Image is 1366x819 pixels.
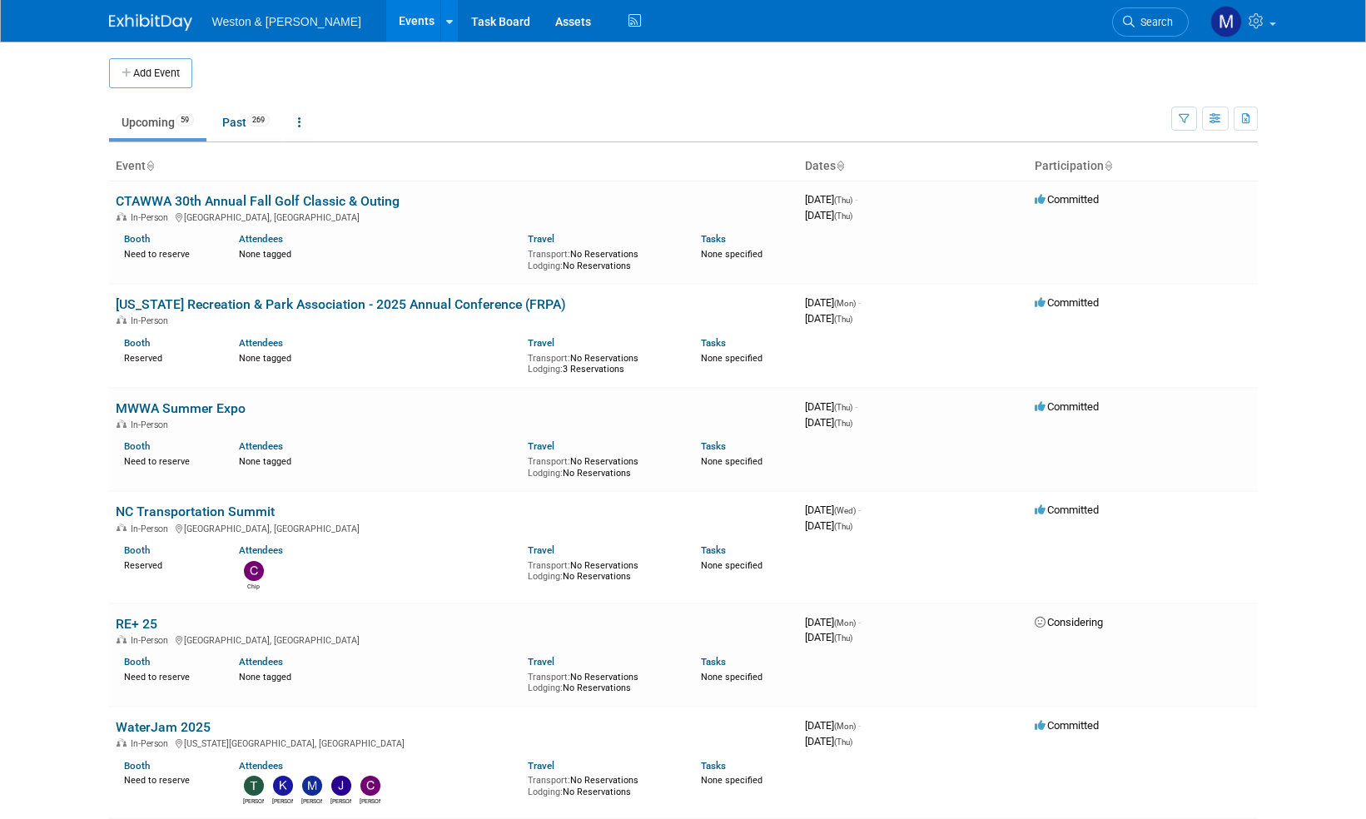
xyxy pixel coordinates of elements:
img: In-Person Event [117,419,127,428]
div: Need to reserve [124,246,215,261]
span: Transport: [528,775,570,786]
img: Mary Ann Trujillo [1210,6,1242,37]
div: Need to reserve [124,668,215,683]
span: - [858,616,861,628]
span: Committed [1035,400,1099,413]
a: MWWA Summer Expo [116,400,246,416]
img: Kevin MacKinnon [273,776,293,796]
span: Lodging: [528,261,563,271]
span: (Mon) [834,722,856,731]
a: NC Transportation Summit [116,504,275,519]
span: (Thu) [834,419,852,428]
div: None tagged [239,246,515,261]
span: In-Person [131,524,173,534]
span: Transport: [528,249,570,260]
span: (Thu) [834,315,852,324]
span: - [858,296,861,309]
th: Participation [1028,152,1258,181]
img: In-Person Event [117,635,127,643]
th: Dates [798,152,1028,181]
a: Upcoming59 [109,107,206,138]
span: (Thu) [834,403,852,412]
span: Committed [1035,296,1099,309]
span: [DATE] [805,719,861,732]
span: (Thu) [834,522,852,531]
span: Transport: [528,456,570,467]
span: [DATE] [805,735,852,747]
span: In-Person [131,635,173,646]
span: Lodging: [528,571,563,582]
img: Chip Hutchens [244,561,264,581]
img: Jason Gillespie [331,776,351,796]
img: Charles Gant [360,776,380,796]
span: None specified [701,775,762,786]
a: Search [1112,7,1189,37]
span: Committed [1035,719,1099,732]
a: Booth [124,440,150,452]
th: Event [109,152,798,181]
span: [DATE] [805,631,852,643]
span: None specified [701,249,762,260]
span: Committed [1035,504,1099,516]
span: Lodging: [528,468,563,479]
div: Reserved [124,350,215,365]
span: Transport: [528,672,570,682]
span: 59 [176,114,194,127]
span: [DATE] [805,312,852,325]
div: Tony Zerilli [243,796,264,806]
div: [US_STATE][GEOGRAPHIC_DATA], [GEOGRAPHIC_DATA] [116,736,792,749]
div: None tagged [239,668,515,683]
span: Committed [1035,193,1099,206]
a: Sort by Event Name [146,159,154,172]
span: None specified [701,456,762,467]
span: [DATE] [805,209,852,221]
span: (Wed) [834,506,856,515]
div: No Reservations No Reservations [528,772,676,797]
a: CTAWWA 30th Annual Fall Golf Classic & Outing [116,193,400,209]
span: [DATE] [805,416,852,429]
a: Attendees [239,233,283,245]
span: Weston & [PERSON_NAME] [212,15,361,28]
span: (Thu) [834,737,852,747]
a: Attendees [239,760,283,772]
div: Reserved [124,557,215,572]
span: In-Person [131,212,173,223]
a: Tasks [701,656,726,668]
span: In-Person [131,419,173,430]
a: Booth [124,760,150,772]
img: In-Person Event [117,524,127,532]
img: In-Person Event [117,315,127,324]
span: None specified [701,560,762,571]
span: [DATE] [805,296,861,309]
a: Travel [528,656,554,668]
span: Lodging: [528,364,563,375]
div: [GEOGRAPHIC_DATA], [GEOGRAPHIC_DATA] [116,521,792,534]
a: Attendees [239,544,283,556]
a: Booth [124,544,150,556]
span: Considering [1035,616,1103,628]
span: Lodging: [528,787,563,797]
a: Past269 [210,107,282,138]
span: - [858,719,861,732]
span: [DATE] [805,616,861,628]
span: In-Person [131,738,173,749]
a: Travel [528,233,554,245]
a: RE+ 25 [116,616,157,632]
a: Travel [528,337,554,349]
span: - [858,504,861,516]
a: Tasks [701,440,726,452]
span: (Thu) [834,196,852,205]
div: None tagged [239,350,515,365]
span: Transport: [528,353,570,364]
button: Add Event [109,58,192,88]
div: No Reservations No Reservations [528,453,676,479]
a: Booth [124,233,150,245]
div: Chip Hutchens [243,581,264,591]
a: Travel [528,760,554,772]
a: Booth [124,656,150,668]
a: Sort by Participation Type [1104,159,1112,172]
a: Tasks [701,760,726,772]
span: Lodging: [528,682,563,693]
span: (Thu) [834,633,852,643]
a: Attendees [239,337,283,349]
